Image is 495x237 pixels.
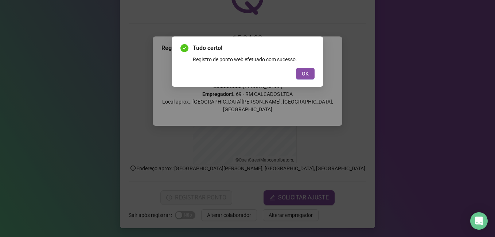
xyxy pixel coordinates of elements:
[296,68,315,79] button: OK
[193,55,315,63] div: Registro de ponto web efetuado com sucesso.
[302,70,309,78] span: OK
[180,44,188,52] span: check-circle
[470,212,488,230] div: Open Intercom Messenger
[193,44,315,53] span: Tudo certo!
